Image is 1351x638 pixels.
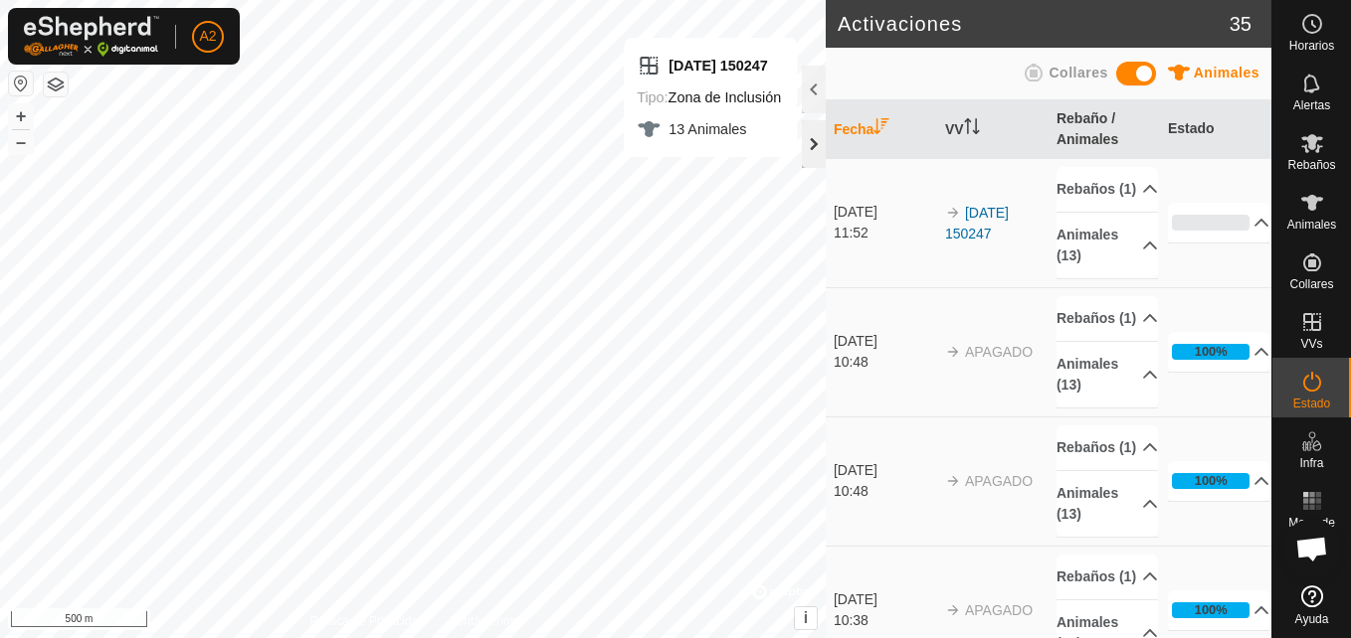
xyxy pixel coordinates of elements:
img: Logo Gallagher [24,16,159,57]
p-accordion-header: 0% [1168,203,1269,242]
span: Mapa de Calor [1277,517,1346,541]
img: arrow [945,344,961,360]
p-accordion-header: Animales (13) [1057,213,1158,278]
div: Zona de Inclusión [637,85,781,109]
img: arrow [945,205,961,221]
span: VVs [1300,338,1322,350]
div: [DATE] 150247 [637,54,781,78]
div: 100% [1172,602,1250,618]
span: Rebaños [1287,159,1335,171]
div: 13 Animales [637,117,781,141]
th: Estado [1160,100,1271,159]
div: 100% [1195,342,1228,361]
p-accordion-header: 100% [1168,332,1269,372]
span: Collares [1289,278,1333,290]
a: Política de Privacidad [310,612,425,630]
span: APAGADO [965,473,1033,489]
div: [DATE] [834,589,935,610]
p-accordion-header: Animales (13) [1057,342,1158,407]
p-sorticon: Activar para ordenar [873,121,889,137]
div: 10:38 [834,610,935,631]
div: Chat abierto [1282,519,1342,578]
span: Estado [1293,398,1330,409]
a: Ayuda [1272,577,1351,633]
div: 100% [1172,344,1250,360]
span: Animales [1287,219,1336,231]
th: VV [937,100,1049,159]
p-accordion-header: 100% [1168,461,1269,501]
button: + [9,104,33,128]
button: Capas del Mapa [44,73,68,96]
span: APAGADO [965,344,1033,360]
div: [DATE] [834,202,935,223]
span: Alertas [1293,99,1330,111]
div: 100% [1195,600,1228,619]
div: 10:48 [834,352,935,373]
label: Tipo: [637,89,668,105]
p-sorticon: Activar para ordenar [964,121,980,137]
div: 10:48 [834,481,935,502]
div: 100% [1172,473,1250,489]
button: – [9,130,33,154]
img: arrow [945,602,961,618]
p-accordion-header: Rebaños (1) [1057,167,1158,212]
span: Animales [1194,65,1259,80]
th: Rebaño / Animales [1049,100,1160,159]
h2: Activaciones [838,12,1230,36]
div: 100% [1195,471,1228,490]
button: i [795,607,817,629]
th: Fecha [826,100,937,159]
button: Restablecer Mapa [9,72,33,95]
img: arrow [945,473,961,489]
span: Collares [1049,65,1107,80]
span: 35 [1230,9,1252,39]
a: Contáctenos [449,612,515,630]
p-accordion-header: Rebaños (1) [1057,425,1158,470]
span: Ayuda [1295,613,1329,625]
p-accordion-header: Rebaños (1) [1057,555,1158,599]
div: [DATE] [834,331,935,352]
div: 11:52 [834,223,935,243]
span: Horarios [1289,40,1334,52]
p-accordion-header: 100% [1168,590,1269,630]
span: APAGADO [965,602,1033,618]
p-accordion-header: Rebaños (1) [1057,296,1158,341]
span: A2 [199,26,216,47]
a: [DATE] 150247 [945,205,1009,241]
div: 0% [1172,215,1250,231]
div: [DATE] [834,460,935,481]
p-accordion-header: Animales (13) [1057,471,1158,537]
span: Infra [1299,457,1323,469]
span: i [804,609,808,626]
